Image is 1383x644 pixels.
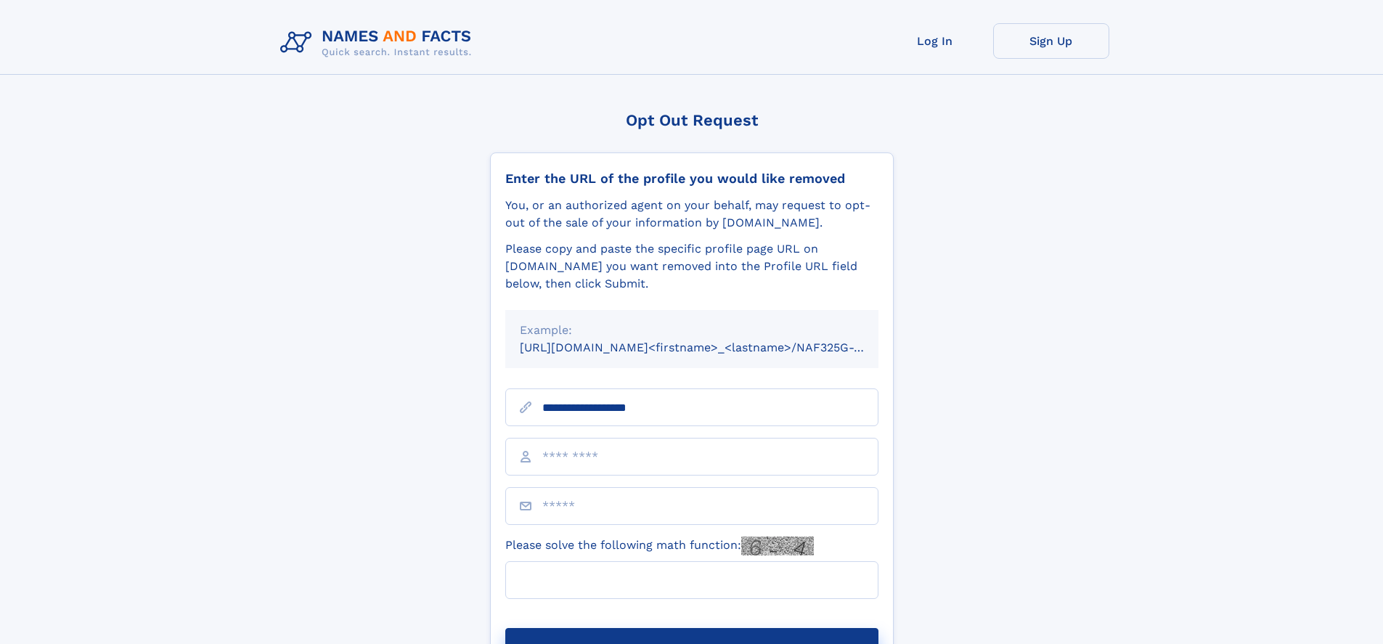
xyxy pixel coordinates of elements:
div: You, or an authorized agent on your behalf, may request to opt-out of the sale of your informatio... [505,197,878,232]
div: Please copy and paste the specific profile page URL on [DOMAIN_NAME] you want removed into the Pr... [505,240,878,293]
label: Please solve the following math function: [505,537,814,555]
a: Sign Up [993,23,1109,59]
img: Logo Names and Facts [274,23,484,62]
small: [URL][DOMAIN_NAME]<firstname>_<lastname>/NAF325G-xxxxxxxx [520,341,906,354]
div: Enter the URL of the profile you would like removed [505,171,878,187]
a: Log In [877,23,993,59]
div: Example: [520,322,864,339]
div: Opt Out Request [490,111,894,129]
